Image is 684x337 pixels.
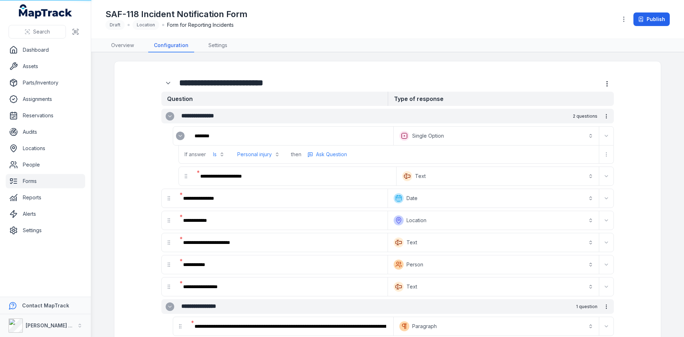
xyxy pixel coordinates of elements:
div: drag [162,213,176,228]
button: more-detail [304,149,350,160]
svg: drag [166,262,172,267]
button: Text [389,235,597,250]
span: If answer [185,151,206,158]
button: Expand [161,76,175,90]
button: Search [9,25,66,39]
div: :r2q:-form-item-label [189,318,392,334]
span: 2 questions [573,113,597,119]
h1: SAF-118 Incident Notification Form [105,9,248,20]
button: Single Option [395,128,597,144]
span: Form for Reporting Incidents [167,21,234,29]
svg: drag [166,195,172,201]
div: drag [179,169,193,183]
strong: Contact MapTrack [22,302,69,308]
a: Audits [6,125,85,139]
a: Dashboard [6,43,85,57]
div: :r2g:-form-item-label [177,279,386,295]
div: drag [162,191,176,205]
div: Draft [105,20,125,30]
div: :r1o:-form-item-label [177,190,386,206]
a: Alerts [6,207,85,221]
span: 1 question [576,304,597,310]
div: drag [162,235,176,250]
svg: drag [166,218,172,223]
button: Paragraph [395,318,597,334]
a: Assets [6,59,85,73]
a: Reports [6,190,85,205]
a: Locations [6,141,85,155]
button: Expand [176,132,185,140]
a: MapTrack [19,4,72,19]
button: more-detail [601,149,612,160]
svg: drag [183,173,189,179]
a: Settings [203,39,233,52]
strong: Question [161,92,388,106]
button: more-detail [600,77,614,91]
strong: [PERSON_NAME] Group [26,322,84,328]
div: drag [162,257,176,272]
button: Location [389,213,597,228]
div: drag [173,319,187,333]
span: Ask Question [316,151,347,158]
div: :rl:-form-item-label [161,76,176,90]
button: Expand [601,237,612,248]
a: Reservations [6,108,85,123]
button: Text [398,168,597,184]
strong: Type of response [388,92,614,106]
button: Expand [601,259,612,270]
button: Person [389,257,597,272]
div: Location [133,20,159,30]
a: Configuration [148,39,194,52]
div: :r12:-form-item-label [189,128,392,144]
button: Expand [601,193,612,204]
a: Assignments [6,92,85,106]
svg: drag [166,284,172,290]
button: Expand [601,130,612,142]
button: Personal injury [233,148,284,161]
button: Expand [166,302,174,311]
div: drag [162,280,176,294]
button: more-detail [600,110,612,122]
a: Parts/Inventory [6,76,85,90]
a: Settings [6,223,85,238]
button: Expand [601,281,612,292]
div: :r1u:-form-item-label [177,213,386,228]
span: Search [33,28,50,35]
button: more-detail [600,301,612,313]
button: Date [389,190,597,206]
a: Forms [6,174,85,188]
button: Expand [166,112,174,121]
button: Is [209,148,229,161]
div: :r1i:-form-item-label [195,168,395,184]
div: :r24:-form-item-label [177,235,386,250]
button: Expand [601,215,612,226]
svg: drag [177,323,183,329]
span: then [291,151,301,158]
svg: drag [166,240,172,245]
button: Publish [633,12,670,26]
button: Expand [601,321,612,332]
div: :r2a:-form-item-label [177,257,386,272]
button: Text [389,279,597,295]
a: People [6,158,85,172]
div: :r11:-form-item-label [173,129,187,143]
button: Expand [601,170,612,182]
a: Overview [105,39,140,52]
